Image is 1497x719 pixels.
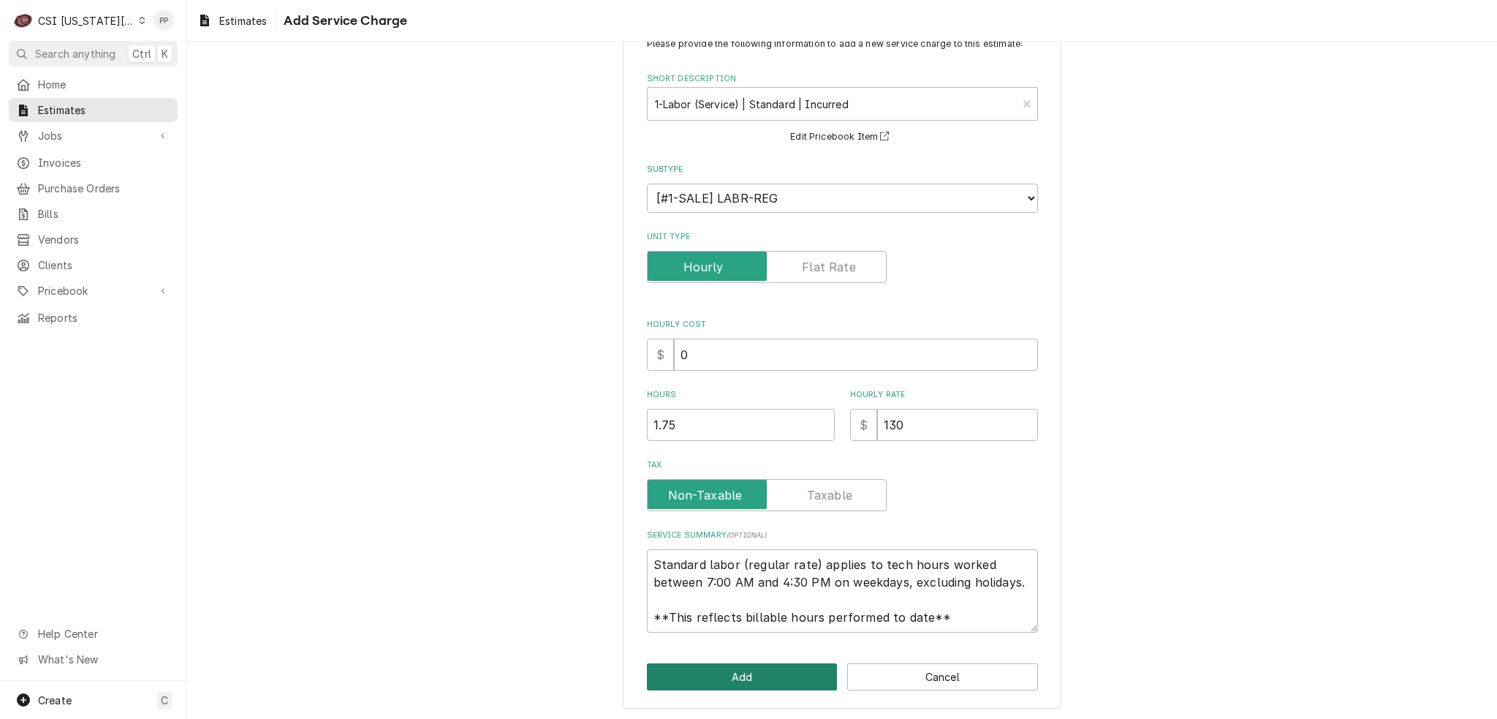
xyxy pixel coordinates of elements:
[647,37,1038,50] p: Please provide the following information to add a new service charge to this estimate:
[647,73,1038,85] label: Short Description
[38,181,170,196] span: Purchase Orders
[9,176,178,200] a: Purchase Orders
[9,253,178,277] a: Clients
[847,663,1038,690] button: Cancel
[38,283,148,298] span: Pricebook
[9,227,178,252] a: Vendors
[38,206,170,222] span: Bills
[154,10,174,31] div: Philip Potter's Avatar
[647,389,835,441] div: [object Object]
[647,319,1038,371] div: Hourly Cost
[9,279,178,303] a: Go to Pricebook
[38,232,170,247] span: Vendors
[647,389,835,401] label: Hours
[850,389,1038,401] label: Hourly Rate
[647,459,1038,511] div: Tax
[9,151,178,175] a: Invoices
[9,202,178,226] a: Bills
[13,10,34,31] div: CSI Kansas City's Avatar
[647,231,1038,243] label: Unit Type
[647,459,1038,471] label: Tax
[38,77,170,92] span: Home
[162,46,168,61] span: K
[647,319,1038,331] label: Hourly Cost
[38,155,170,170] span: Invoices
[647,549,1038,633] textarea: Standard labor (regular rate) applies to tech hours worked between 7:00 AM and 4:30 PM on weekday...
[727,531,768,539] span: ( optional )
[9,124,178,148] a: Go to Jobs
[647,73,1038,146] div: Short Description
[161,693,168,708] span: C
[9,72,178,97] a: Home
[788,128,896,146] button: Edit Pricebook Item
[192,9,273,33] a: Estimates
[9,41,178,67] button: Search anythingCtrlK
[13,10,34,31] div: C
[35,46,115,61] span: Search anything
[647,663,1038,690] div: Button Group
[647,164,1038,176] label: Subtype
[9,306,178,330] a: Reports
[154,10,174,31] div: PP
[647,339,674,371] div: $
[647,231,1038,283] div: Unit Type
[38,626,169,641] span: Help Center
[647,663,1038,690] div: Button Group Row
[132,46,151,61] span: Ctrl
[9,98,178,122] a: Estimates
[219,13,267,29] span: Estimates
[9,622,178,646] a: Go to Help Center
[647,164,1038,213] div: Subtype
[279,11,407,31] span: Add Service Charge
[647,530,1038,633] div: Service Summary
[9,647,178,671] a: Go to What's New
[38,694,72,707] span: Create
[647,37,1038,633] div: Line Item Create/Update Form
[38,102,170,118] span: Estimates
[38,310,170,325] span: Reports
[850,409,877,441] div: $
[647,663,838,690] button: Add
[38,13,134,29] div: CSI [US_STATE][GEOGRAPHIC_DATA]
[850,389,1038,441] div: [object Object]
[38,257,170,273] span: Clients
[38,652,169,667] span: What's New
[38,128,148,143] span: Jobs
[623,19,1061,709] div: Line Item Create/Update
[647,530,1038,541] label: Service Summary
